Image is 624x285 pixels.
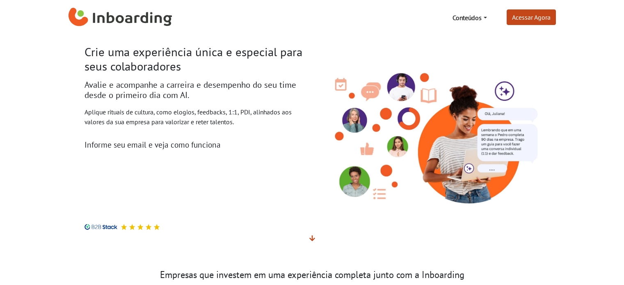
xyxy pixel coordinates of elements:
div: Avaliação 5 estrelas no B2B Stack [117,224,160,230]
img: Avaliação 5 estrelas no B2B Stack [145,224,152,230]
img: Avaliação 5 estrelas no B2B Stack [129,224,135,230]
img: Inboarding Home [69,5,172,30]
img: Avaliação 5 estrelas no B2B Stack [153,224,160,230]
h2: Avalie e acompanhe a carreira e desempenho do seu time desde o primeiro dia com AI. [85,80,306,100]
h3: Empresas que investem em uma experiência completa junto com a Inboarding [85,269,540,280]
img: Avaliação 5 estrelas no B2B Stack [137,224,144,230]
a: Acessar Agora [507,9,556,25]
p: Aplique rituais de cultura, como elogios, feedbacks, 1:1, PDI, alinhados aos valores da sua empre... [85,107,306,127]
h1: Crie uma experiência única e especial para seus colaboradores [85,45,306,73]
img: Inboarding - Rutuais de Cultura com Inteligência Ariticial. Feedback, conversas 1:1, PDI. [318,58,540,207]
h3: Informe seu email e veja como funciona [85,140,306,149]
img: Avaliação 5 estrelas no B2B Stack [121,224,127,230]
a: Inboarding Home Page [69,3,172,32]
iframe: Form 0 [85,153,286,214]
a: Conteúdos [449,9,490,26]
img: B2B Stack logo [85,224,117,230]
span: Veja mais detalhes abaixo [309,234,315,242]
